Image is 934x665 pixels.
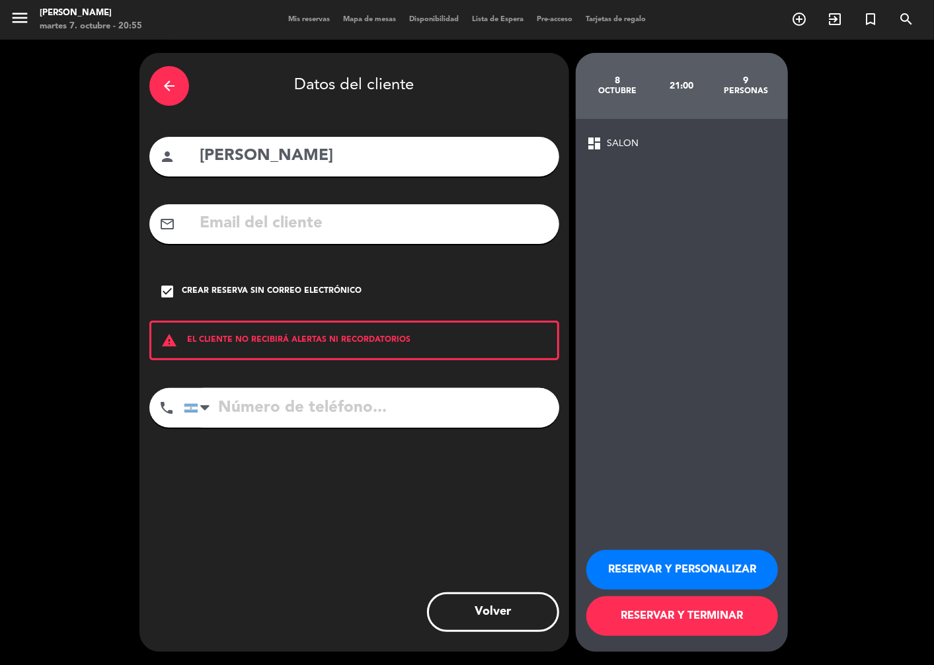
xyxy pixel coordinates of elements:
button: RESERVAR Y PERSONALIZAR [586,550,778,590]
div: octubre [586,86,650,97]
i: warning [151,332,187,348]
div: EL CLIENTE NO RECIBIRÁ ALERTAS NI RECORDATORIOS [149,321,559,360]
span: Tarjetas de regalo [579,16,652,23]
div: Crear reserva sin correo electrónico [182,285,362,298]
span: SALON [607,136,639,151]
span: Mapa de mesas [336,16,403,23]
span: Pre-acceso [530,16,579,23]
span: dashboard [586,136,602,151]
i: phone [159,400,175,416]
input: Número de teléfono... [184,388,559,428]
input: Email del cliente [198,210,549,237]
span: Disponibilidad [403,16,465,23]
div: Argentina: +54 [184,389,215,427]
span: Mis reservas [282,16,336,23]
div: [PERSON_NAME] [40,7,142,20]
div: martes 7. octubre - 20:55 [40,20,142,33]
i: arrow_back [161,78,177,94]
span: Lista de Espera [465,16,530,23]
div: personas [714,86,778,97]
i: check_box [159,284,175,299]
i: add_circle_outline [791,11,807,27]
div: 9 [714,75,778,86]
button: Volver [427,592,559,632]
div: Datos del cliente [149,63,559,109]
input: Nombre del cliente [198,143,549,170]
i: exit_to_app [827,11,843,27]
i: person [159,149,175,165]
div: 8 [586,75,650,86]
i: mail_outline [159,216,175,232]
div: 21:00 [650,63,714,109]
i: search [898,11,914,27]
i: turned_in_not [863,11,878,27]
i: menu [10,8,30,28]
button: RESERVAR Y TERMINAR [586,596,778,636]
button: menu [10,8,30,32]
